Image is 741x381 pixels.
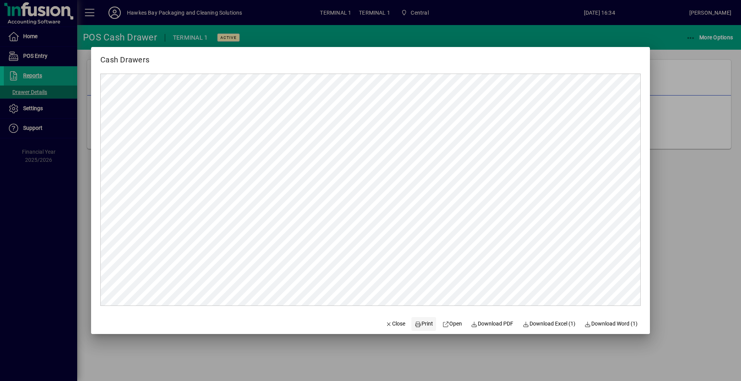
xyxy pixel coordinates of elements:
span: Print [414,320,433,328]
a: Download PDF [468,317,517,331]
span: Download Word (1) [585,320,638,328]
span: Open [442,320,462,328]
button: Close [382,317,409,331]
span: Download PDF [471,320,514,328]
span: Download Excel (1) [523,320,575,328]
button: Download Excel (1) [519,317,579,331]
a: Open [439,317,465,331]
h2: Cash Drawers [91,47,159,66]
button: Print [411,317,436,331]
span: Close [386,320,406,328]
button: Download Word (1) [582,317,641,331]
